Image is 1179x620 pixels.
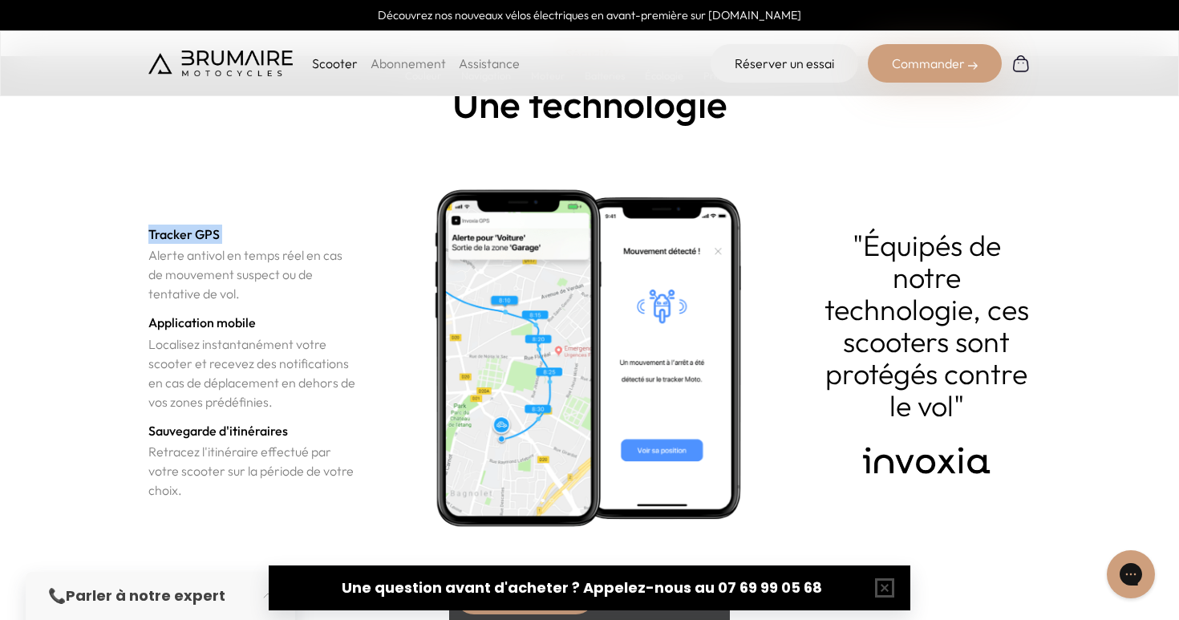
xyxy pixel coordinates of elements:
[711,44,858,83] a: Réserver un essai
[1011,54,1031,73] img: Panier
[459,55,520,71] a: Assistance
[148,334,357,411] p: Localisez instantanément votre scooter et recevez des notifications en cas de déplacement en deho...
[822,229,1031,422] p: "Équipés de notre technologie, ces scooters sont protégés contre le vol"
[371,55,446,71] a: Abonnement
[148,421,288,440] h3: Sauvegarde d'itinéraires
[868,44,1002,83] div: Commander
[968,61,978,71] img: right-arrow-2.png
[312,54,358,73] p: Scooter
[452,83,727,125] h2: Une technologie
[148,245,357,303] p: Alerte antivol en temps réel en cas de mouvement suspect ou de tentative de vol.
[148,51,293,76] img: Brumaire Motocycles
[148,442,357,500] p: Retracez l'itinéraire effectué par votre scooter sur la période de votre choix.
[1099,545,1163,604] iframe: Gorgias live chat messenger
[148,313,256,332] h3: Application mobile
[822,435,1031,486] img: Invoxia
[389,157,790,558] img: phone.png
[148,225,220,244] h3: Tracker GPS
